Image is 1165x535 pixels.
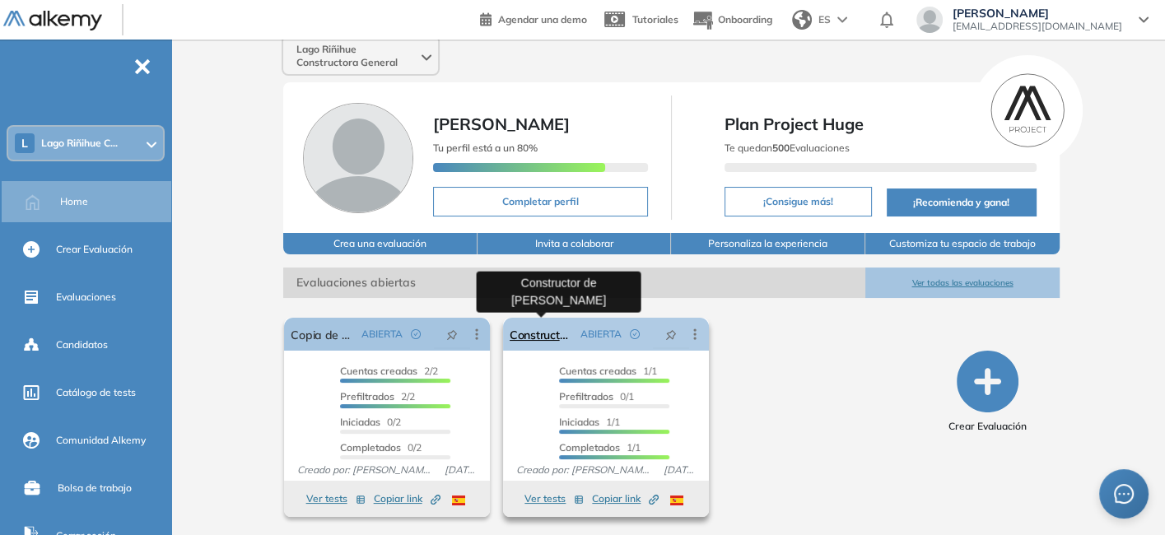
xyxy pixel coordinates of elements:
span: check-circle [630,329,640,339]
button: ¡Consigue más! [725,187,872,216]
span: [DATE] [438,463,483,477]
span: Candidatos [56,337,108,352]
img: ESP [670,495,683,505]
span: Agendar una demo [498,13,587,26]
button: Invita a colaborar [478,233,672,254]
span: Evaluaciones abiertas [283,267,865,298]
span: 2/2 [340,365,438,377]
button: Onboarding [692,2,772,38]
button: Copiar link [374,489,440,509]
span: Prefiltrados [340,390,394,402]
img: world [792,10,812,30]
span: 1/1 [559,365,657,377]
button: Customiza tu espacio de trabajo [865,233,1060,254]
span: ABIERTA [580,327,622,342]
span: 0/2 [340,441,422,454]
span: Crear Evaluación [56,242,133,257]
a: Copia de Constructor de Terreno [291,318,355,351]
span: pushpin [446,328,458,341]
img: Foto de perfil [303,103,413,213]
span: 1/1 [559,416,620,428]
span: Te quedan Evaluaciones [725,142,850,154]
span: L [21,137,28,150]
span: Crear Evaluación [948,419,1027,434]
button: pushpin [434,321,470,347]
span: Cuentas creadas [340,365,417,377]
span: 0/1 [559,390,634,402]
span: Iniciadas [340,416,380,428]
button: Crea una evaluación [283,233,478,254]
span: 2/2 [340,390,415,402]
span: Copiar link [374,491,440,506]
img: arrow [837,16,847,23]
b: 500 [772,142,790,154]
img: Logo [3,11,102,31]
span: Tu perfil está a un 80% [433,142,538,154]
span: Comunidad Alkemy [56,433,146,448]
span: Tutoriales [632,13,678,26]
span: Evaluaciones [56,290,116,305]
button: Personaliza la experiencia [671,233,865,254]
button: Crear Evaluación [948,351,1027,434]
span: Completados [559,441,620,454]
span: message [1114,484,1134,504]
span: Completados [340,441,401,454]
a: Constructor de [PERSON_NAME] [510,318,574,351]
img: ESP [452,495,465,505]
span: Cuentas creadas [559,365,636,377]
span: Catálogo de tests [56,385,136,400]
span: 1/1 [559,441,641,454]
span: ABIERTA [361,327,403,342]
button: pushpin [653,321,689,347]
span: [PERSON_NAME] [953,7,1122,20]
span: [PERSON_NAME] [433,114,570,134]
span: Onboarding [718,13,772,26]
button: Completar perfil [433,187,648,216]
span: Bolsa de trabajo [58,481,132,495]
span: Lago Riñihue C... [41,137,118,150]
span: Plan Project Huge [725,112,1037,137]
span: Prefiltrados [559,390,613,402]
span: check-circle [411,329,421,339]
button: Copiar link [592,489,659,509]
span: Creado por: [PERSON_NAME] [291,463,438,477]
span: Creado por: [PERSON_NAME] [510,463,657,477]
button: Ver tests [306,489,366,509]
span: Lago Riñihue Constructora General [296,43,418,69]
span: Home [60,194,88,209]
span: [EMAIL_ADDRESS][DOMAIN_NAME] [953,20,1122,33]
button: Ver todas las evaluaciones [865,267,1060,298]
span: 0/2 [340,416,401,428]
button: ¡Recomienda y gana! [887,188,1037,216]
span: Iniciadas [559,416,599,428]
span: Copiar link [592,491,659,506]
button: Ver tests [524,489,584,509]
span: ES [818,12,831,27]
span: pushpin [665,328,677,341]
div: Constructor de [PERSON_NAME] [477,271,641,312]
span: [DATE] [657,463,702,477]
a: Agendar una demo [480,8,587,28]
